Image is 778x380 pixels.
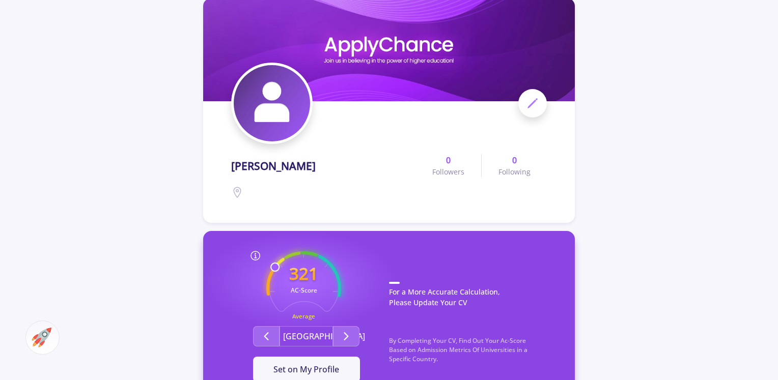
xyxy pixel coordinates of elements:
[273,364,339,375] span: Set on My Profile
[231,158,316,174] span: [PERSON_NAME]
[432,166,464,177] span: Followers
[291,286,317,295] text: AC-Score
[32,328,51,347] img: ac-market
[280,326,333,346] button: [GEOGRAPHIC_DATA]
[389,336,554,374] p: By Completing Your CV, Find Out Your Ac-Score Based on Admission Metrics Of Universities in a Spe...
[224,326,389,346] div: Second group
[446,154,451,166] b: 0
[389,282,554,318] p: For a More Accurate Calculation, Please Update Your CV
[498,166,531,177] span: Following
[292,313,315,320] text: Average
[512,154,517,166] b: 0
[289,262,318,285] text: 321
